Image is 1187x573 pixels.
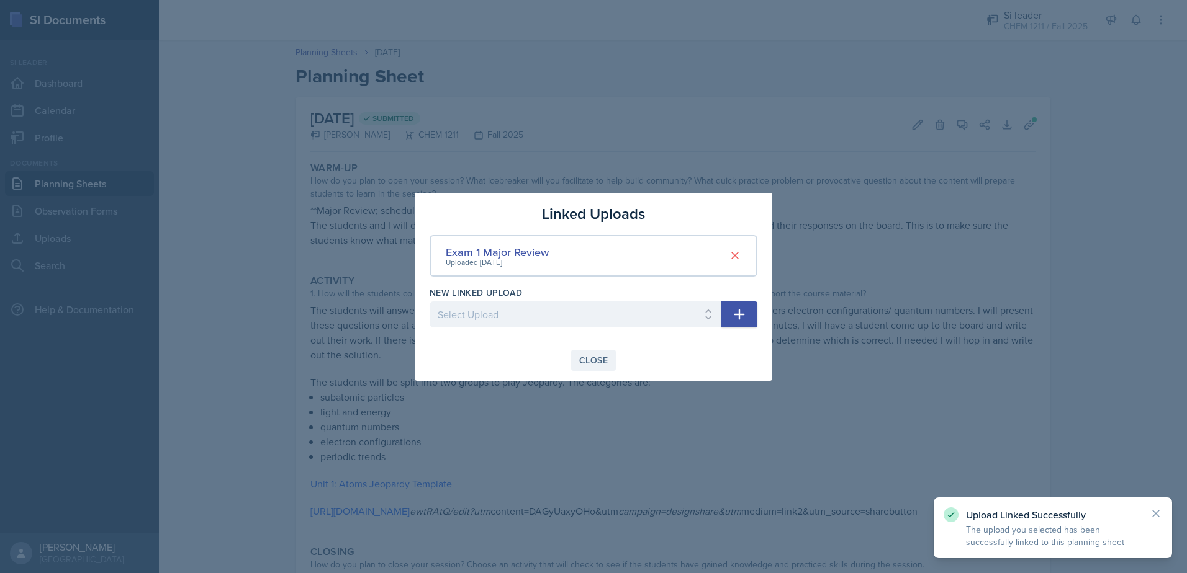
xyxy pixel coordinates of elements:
p: The upload you selected has been successfully linked to this planning sheet [966,523,1140,548]
p: Upload Linked Successfully [966,509,1140,521]
label: New Linked Upload [430,286,522,299]
h3: Linked Uploads [542,203,645,225]
div: Uploaded [DATE] [446,257,549,268]
div: Exam 1 Major Review [446,244,549,260]
button: Close [571,350,616,371]
div: Close [579,355,608,365]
